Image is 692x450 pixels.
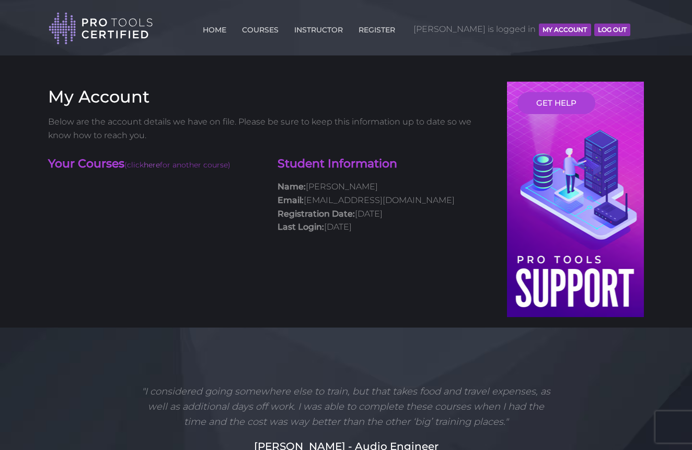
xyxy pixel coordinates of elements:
strong: Email: [278,195,304,205]
button: MY ACCOUNT [539,24,591,36]
strong: Name: [278,182,306,192]
button: Log Out [594,24,630,36]
h4: Your Courses [48,156,262,173]
p: Below are the account details we have on file. Please be sure to keep this information up to date... [48,115,491,142]
span: (click for another course) [124,160,230,170]
a: GET HELP [517,92,595,114]
h3: My Account [48,87,491,107]
h4: Student Information [278,156,491,172]
a: REGISTER [356,19,398,36]
strong: Registration Date: [278,209,355,219]
p: [PERSON_NAME] [EMAIL_ADDRESS][DOMAIN_NAME] [DATE] [DATE] [278,180,491,233]
span: [PERSON_NAME] is logged in [413,14,630,45]
strong: Last Login: [278,222,324,232]
a: COURSES [239,19,281,36]
a: here [144,160,160,170]
a: INSTRUCTOR [292,19,345,36]
img: Pro Tools Certified Logo [49,12,153,46]
a: HOME [200,19,229,36]
p: "I considered going somewhere else to train, but that takes food and travel expenses, as well as ... [137,384,555,429]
